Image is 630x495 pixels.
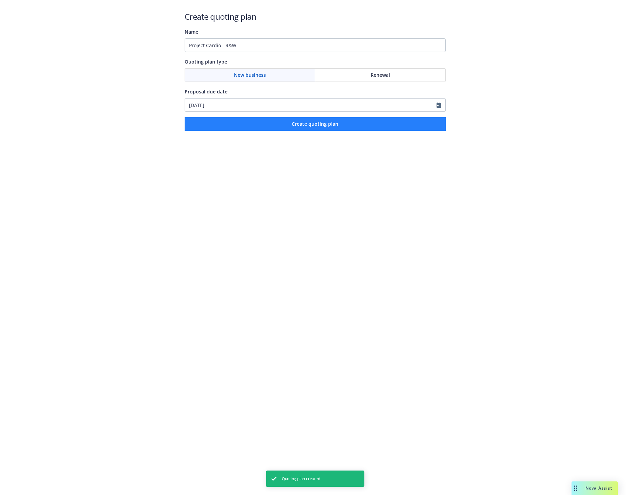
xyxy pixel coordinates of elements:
[185,11,446,22] h1: Create quoting plan
[234,71,266,78] span: New business
[185,117,446,131] button: Create quoting plan
[185,58,227,65] span: Quoting plan type
[282,476,320,481] span: Quoting plan created
[185,88,227,95] span: Proposal due date
[437,102,441,108] svg: Calendar
[185,99,437,111] input: MM/DD/YYYY
[371,71,390,78] span: Renewal
[185,38,446,52] input: Quoting plan name
[292,121,338,127] span: Create quoting plan
[185,29,198,35] span: Name
[585,485,612,491] span: Nova Assist
[572,481,618,495] button: Nova Assist
[572,481,580,495] div: Drag to move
